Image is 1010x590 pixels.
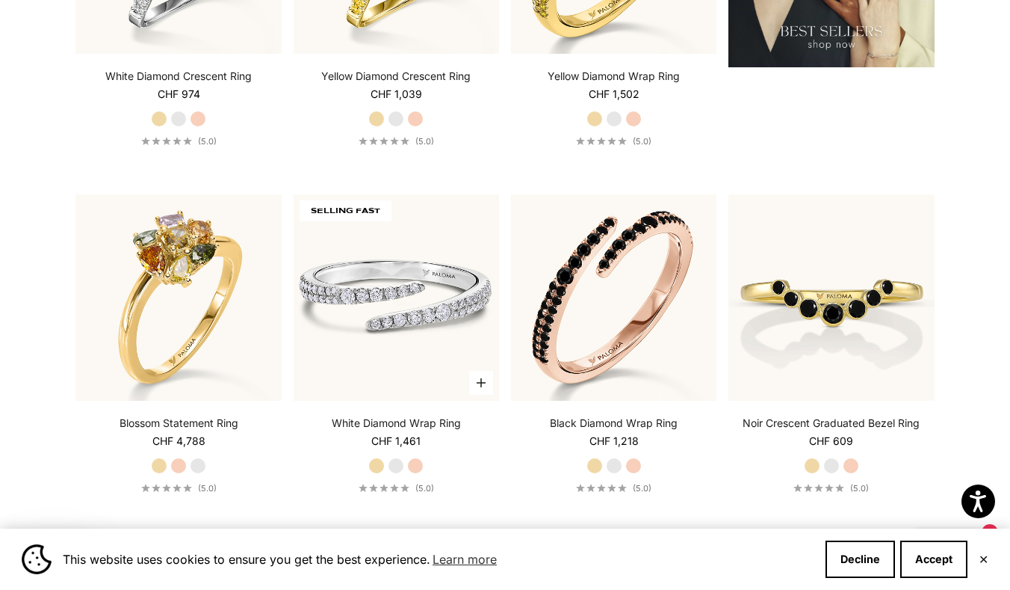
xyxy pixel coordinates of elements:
span: (5.0) [633,483,651,494]
span: SELLING FAST [300,200,391,221]
sale-price: CHF 4,788 [152,434,205,449]
button: Decline [825,541,895,578]
div: 5.0 out of 5.0 stars [576,484,627,492]
img: Cookie banner [22,544,52,574]
button: Close [979,555,988,564]
sale-price: CHF 1,039 [371,87,422,102]
a: Noir Crescent Graduated Bezel Ring [743,416,920,431]
a: 5.0 out of 5.0 stars(5.0) [359,483,434,494]
a: Black Diamond Wrap Ring [550,416,678,431]
span: (5.0) [198,136,217,147]
sale-price: CHF 1,218 [589,434,639,449]
a: 5.0 out of 5.0 stars(5.0) [793,483,869,494]
span: (5.0) [633,136,651,147]
a: Learn more [430,548,499,571]
div: 5.0 out of 5.0 stars [576,137,627,145]
button: Accept [900,541,967,578]
a: 5.0 out of 5.0 stars(5.0) [359,136,434,147]
sale-price: CHF 1,502 [589,87,639,102]
div: 5.0 out of 5.0 stars [141,484,192,492]
div: 5.0 out of 5.0 stars [793,484,844,492]
a: 5.0 out of 5.0 stars(5.0) [141,136,217,147]
sale-price: CHF 1,461 [371,434,421,449]
a: Blossom Statement Ring [120,416,238,431]
a: White Diamond Wrap Ring [332,416,461,431]
a: Yellow Diamond Crescent Ring [321,69,471,84]
sale-price: CHF 974 [158,87,200,102]
span: (5.0) [415,136,434,147]
a: Yellow Diamond Wrap Ring [548,69,680,84]
span: (5.0) [415,483,434,494]
img: #WhiteGold [294,194,499,400]
a: #YellowGold #WhiteGold #RoseGold [75,194,281,400]
span: This website uses cookies to ensure you get the best experience. [63,548,814,571]
div: 5.0 out of 5.0 stars [141,137,192,145]
span: (5.0) [850,483,869,494]
sale-price: CHF 609 [809,434,853,449]
a: 5.0 out of 5.0 stars(5.0) [576,483,651,494]
a: 5.0 out of 5.0 stars(5.0) [576,136,651,147]
a: 5.0 out of 5.0 stars(5.0) [141,483,217,494]
span: (5.0) [198,483,217,494]
a: White Diamond Crescent Ring [105,69,252,84]
img: #RoseGold [511,194,716,400]
img: #YellowGold [728,194,934,400]
div: 5.0 out of 5.0 stars [359,137,409,145]
img: #YellowGold [75,194,281,400]
div: 5.0 out of 5.0 stars [359,484,409,492]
